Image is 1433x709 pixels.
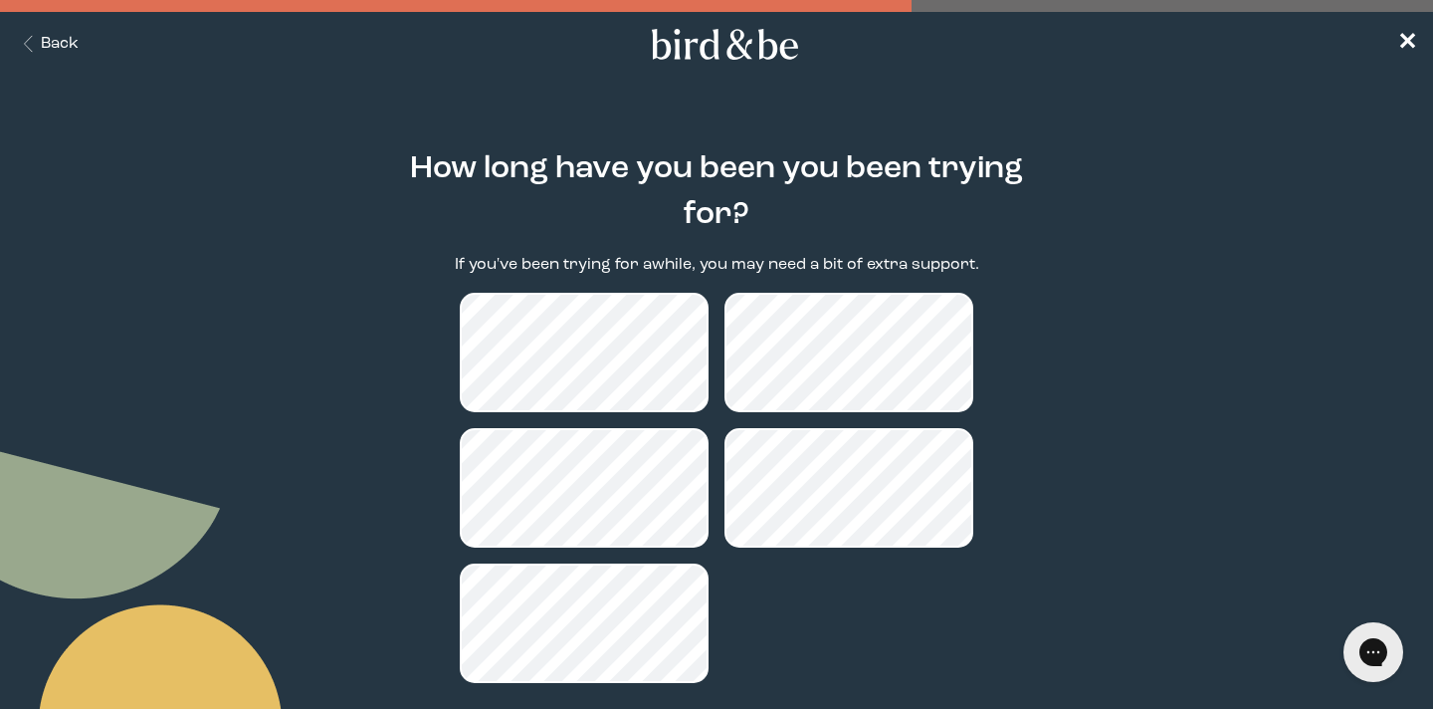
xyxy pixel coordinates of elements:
[1333,615,1413,689] iframe: Gorgias live chat messenger
[455,254,979,277] p: If you've been trying for awhile, you may need a bit of extra support.
[1397,27,1417,62] a: ✕
[16,33,79,56] button: Back Button
[374,146,1059,238] h2: How long have you been you been trying for?
[1397,32,1417,56] span: ✕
